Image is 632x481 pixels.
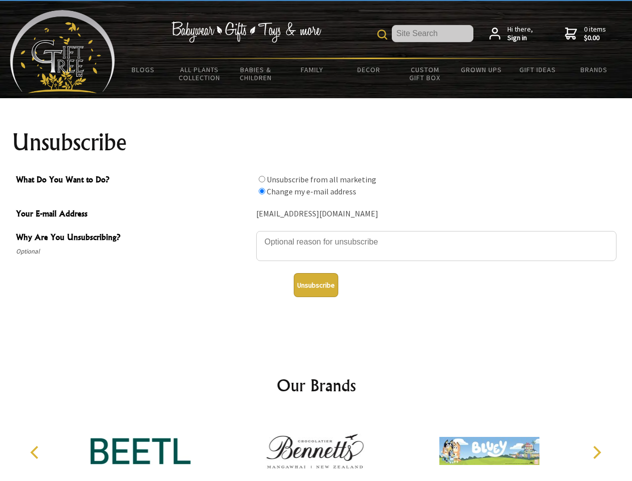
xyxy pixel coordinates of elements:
[453,59,509,80] a: Grown Ups
[566,59,622,80] a: Brands
[507,25,533,43] span: Hi there,
[16,246,251,258] span: Optional
[377,30,387,40] img: product search
[340,59,397,80] a: Decor
[565,25,606,43] a: 0 items$0.00
[228,59,284,88] a: Babies & Children
[259,188,265,194] input: What Do You Want to Do?
[20,373,612,397] h2: Our Brands
[25,441,47,463] button: Previous
[256,231,616,261] textarea: Why Are You Unsubscribing?
[584,25,606,43] span: 0 items
[171,22,321,43] img: Babywear - Gifts - Toys & more
[259,176,265,182] input: What Do You Want to Do?
[507,34,533,43] strong: Sign in
[392,25,473,42] input: Site Search
[10,10,115,93] img: Babyware - Gifts - Toys and more...
[256,206,616,222] div: [EMAIL_ADDRESS][DOMAIN_NAME]
[489,25,533,43] a: Hi there,Sign in
[172,59,228,88] a: All Plants Collection
[16,231,251,246] span: Why Are You Unsubscribing?
[12,130,620,154] h1: Unsubscribe
[16,173,251,188] span: What Do You Want to Do?
[16,207,251,222] span: Your E-mail Address
[584,34,606,43] strong: $0.00
[115,59,172,80] a: BLOGS
[284,59,341,80] a: Family
[294,273,338,297] button: Unsubscribe
[267,174,376,184] label: Unsubscribe from all marketing
[509,59,566,80] a: Gift Ideas
[267,186,356,196] label: Change my e-mail address
[585,441,607,463] button: Next
[397,59,453,88] a: Custom Gift Box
